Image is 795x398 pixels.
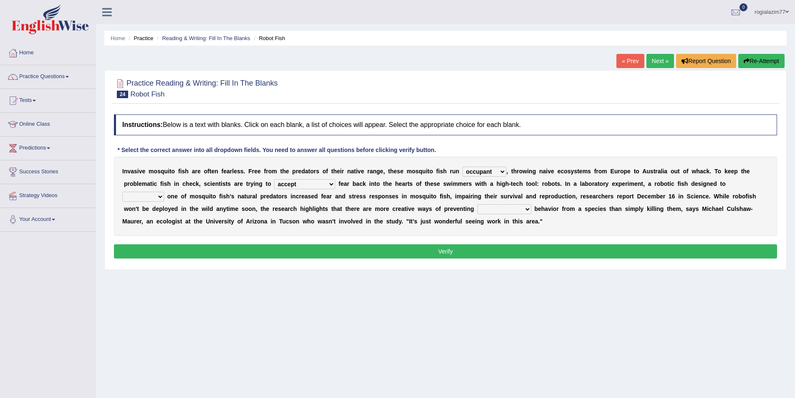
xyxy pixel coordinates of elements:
b: e [257,168,261,175]
b: f [222,168,224,175]
b: l [232,168,234,175]
b: e [142,168,146,175]
b: m [142,180,147,187]
b: t [427,168,429,175]
b: a [402,180,405,187]
b: o [130,180,134,187]
b: y [250,180,254,187]
b: b [548,180,552,187]
b: r [405,180,407,187]
a: Strategy Videos [0,184,96,205]
b: e [212,180,215,187]
b: t [219,180,221,187]
b: n [215,180,219,187]
span: 24 [117,91,128,98]
b: r [342,168,344,175]
b: t [308,168,310,175]
b: n [567,180,570,187]
b: m [583,168,588,175]
small: Robot Fish [130,90,164,98]
b: b [585,180,589,187]
b: w [692,168,697,175]
h4: Below is a text with blanks. Click on each blank, a list of choices will appear. Select the appro... [114,114,777,135]
b: s [434,180,437,187]
b: n [456,168,459,175]
a: Your Account [0,208,96,229]
b: i [221,180,222,187]
b: s [316,168,319,175]
b: e [286,168,289,175]
b: p [624,168,628,175]
b: e [731,168,734,175]
b: q [161,168,164,175]
b: i [152,180,154,187]
b: h [395,180,399,187]
b: l [661,168,663,175]
b: t [407,180,409,187]
b: n [124,168,128,175]
b: s [650,168,654,175]
b: s [397,168,400,175]
b: o [671,168,674,175]
b: s [440,168,443,175]
b: w [447,180,451,187]
b: v [139,168,142,175]
b: r [195,168,197,175]
b: v [127,168,131,175]
b: t [654,168,656,175]
b: a [594,180,598,187]
b: : [537,180,539,187]
li: Practice [126,34,153,42]
b: i [500,180,502,187]
button: Report Question [676,54,736,68]
b: r [618,168,620,175]
b: e [189,180,192,187]
b: e [298,168,301,175]
b: E [611,168,614,175]
b: e [380,168,384,175]
a: Home [111,35,125,41]
b: w [475,180,480,187]
b: a [664,168,667,175]
b: g [376,168,380,175]
b: b [353,180,356,187]
b: a [658,168,661,175]
b: a [344,180,347,187]
b: h [167,180,171,187]
b: c [516,180,519,187]
b: I [565,180,567,187]
b: o [588,180,592,187]
b: o [551,180,555,187]
b: i [137,168,139,175]
b: r [296,168,298,175]
b: r [450,168,452,175]
b: a [227,168,230,175]
b: i [546,168,548,175]
b: n [215,168,218,175]
b: u [674,168,678,175]
b: c [560,168,564,175]
b: s [568,168,571,175]
b: a [370,168,373,175]
b: t [265,180,268,187]
b: t [374,180,376,187]
b: c [192,180,196,187]
b: i [340,168,342,175]
b: i [168,168,169,175]
b: h [390,168,394,175]
b: m [406,168,411,175]
b: r [266,168,268,175]
b: t [741,168,743,175]
b: f [594,168,596,175]
button: Re-Attempt [738,54,785,68]
b: l [535,180,537,187]
b: q [419,168,422,175]
b: , [199,180,201,187]
b: t [577,168,579,175]
b: c [154,180,157,187]
b: r [127,180,129,187]
b: o [204,168,207,175]
b: f [686,168,689,175]
b: s [204,180,207,187]
b: e [437,180,440,187]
